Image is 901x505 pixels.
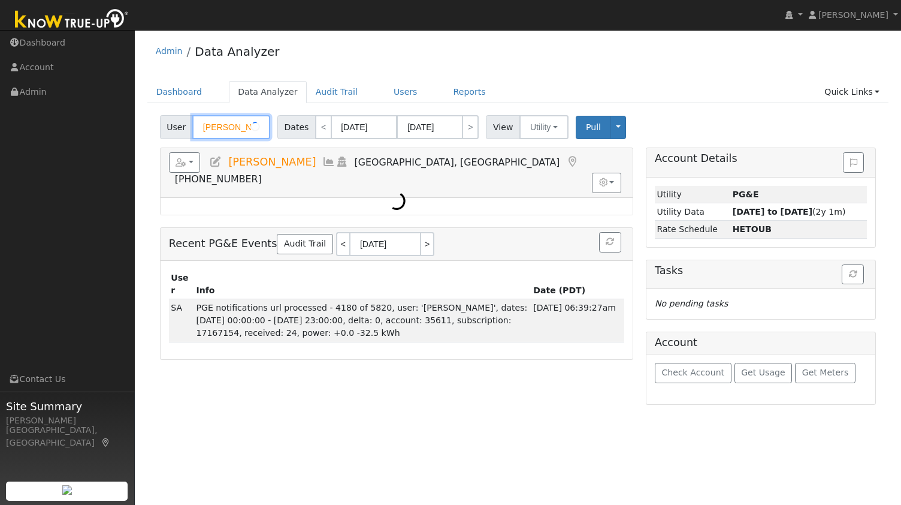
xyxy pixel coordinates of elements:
button: Pull [576,116,611,139]
span: User [160,115,193,139]
input: Select a User [192,115,270,139]
h5: Account [655,336,697,348]
strong: [DATE] to [DATE] [733,207,812,217]
button: Get Meters [795,363,855,383]
a: Multi-Series Graph [322,156,335,168]
span: Get Usage [741,368,785,377]
h5: Account Details [655,152,867,165]
span: Site Summary [6,398,128,414]
span: Get Meters [802,368,849,377]
img: Know True-Up [9,7,135,34]
td: Rate Schedule [655,221,730,238]
a: Quick Links [815,81,888,103]
span: Check Account [661,368,724,377]
a: Edit User (35266) [209,156,222,168]
strong: T [733,224,772,234]
a: Login As (last Never) [335,156,349,168]
button: Get Usage [734,363,793,383]
button: Check Account [655,363,731,383]
button: Refresh [599,232,621,252]
img: retrieve [62,485,72,495]
td: Utility [655,186,730,203]
span: [PHONE_NUMBER] [175,173,262,185]
span: Pull [586,122,601,132]
span: [PERSON_NAME] [228,156,316,168]
a: Users [385,81,427,103]
span: View [486,115,520,139]
strong: ID: 17167154, authorized: 08/12/25 [733,190,759,199]
a: Audit Trail [307,81,367,103]
div: [PERSON_NAME] [6,414,128,427]
span: (2y 1m) [733,207,846,217]
button: Refresh [842,264,864,285]
a: Map [101,438,111,447]
span: [PERSON_NAME] [818,10,888,20]
a: Map [566,156,579,168]
a: Reports [445,81,495,103]
button: Issue History [843,152,864,173]
span: [GEOGRAPHIC_DATA], [GEOGRAPHIC_DATA] [355,157,560,168]
h5: Tasks [655,264,867,277]
a: < [315,115,332,139]
div: [GEOGRAPHIC_DATA], [GEOGRAPHIC_DATA] [6,424,128,449]
h5: Recent PG&E Events [169,232,624,256]
a: < [336,232,349,256]
a: > [462,115,479,139]
a: Audit Trail [277,234,332,254]
span: Dates [277,115,316,139]
a: Dashboard [147,81,211,103]
a: Data Analyzer [195,44,279,59]
td: Utility Data [655,203,730,221]
a: > [421,232,434,256]
a: Admin [156,46,183,56]
i: No pending tasks [655,299,728,308]
a: Data Analyzer [229,81,307,103]
button: Utility [519,115,569,139]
